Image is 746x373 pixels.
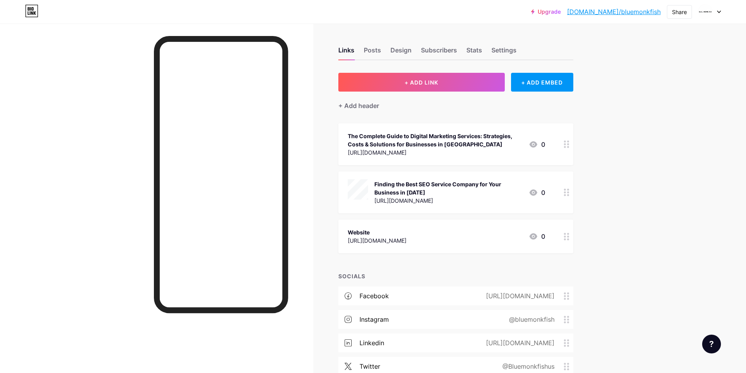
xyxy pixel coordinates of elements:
div: Share [672,8,687,16]
div: Subscribers [421,45,457,59]
div: + Add header [338,101,379,110]
a: Upgrade [531,9,561,15]
div: [URL][DOMAIN_NAME] [348,236,406,245]
div: 0 [529,188,545,197]
div: Design [390,45,412,59]
div: instagram [359,315,389,324]
div: + ADD EMBED [511,73,573,92]
button: + ADD LINK [338,73,505,92]
div: twitter [359,362,380,371]
div: Stats [466,45,482,59]
div: Links [338,45,354,59]
div: facebook [359,291,389,301]
div: SOCIALS [338,272,573,280]
div: Settings [491,45,517,59]
div: 0 [529,232,545,241]
div: [URL][DOMAIN_NAME] [473,291,564,301]
div: Posts [364,45,381,59]
div: @bluemonkfish [497,315,564,324]
div: @Bluemonkfishus [490,362,564,371]
div: 0 [529,140,545,149]
div: Finding the Best SEO Service Company for Your Business in [DATE] [374,180,522,196]
div: [URL][DOMAIN_NAME] [473,338,564,348]
div: The Complete Guide to Digital Marketing Services: Strategies, Costs & Solutions for Businesses in... [348,132,522,148]
span: + ADD LINK [405,79,438,86]
div: [URL][DOMAIN_NAME] [374,196,522,205]
a: [DOMAIN_NAME]/bluemonkfish [567,7,661,16]
div: [URL][DOMAIN_NAME] [348,148,522,157]
div: linkedin [359,338,384,348]
div: Website [348,228,406,236]
img: bluemonkfish [698,4,713,19]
